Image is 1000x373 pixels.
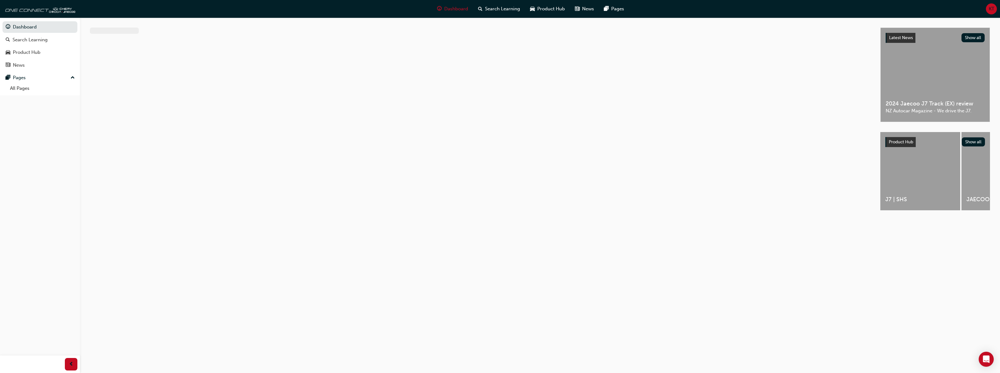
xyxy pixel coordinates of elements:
span: car-icon [6,50,10,55]
a: search-iconSearch Learning [473,3,525,15]
a: Dashboard [3,21,77,33]
div: Product Hub [13,49,40,56]
span: up-icon [70,74,75,82]
span: news-icon [575,5,580,13]
span: search-icon [478,5,482,13]
div: News [13,62,25,69]
span: News [582,5,594,13]
a: guage-iconDashboard [432,3,473,15]
span: pages-icon [6,75,10,81]
a: pages-iconPages [599,3,629,15]
span: J7 | SHS [885,196,955,203]
a: Product HubShow all [885,137,985,147]
span: guage-icon [437,5,442,13]
div: Pages [13,74,26,81]
span: 2024 Jaecoo J7 Track (EX) review [886,100,985,107]
span: Search Learning [485,5,520,13]
button: Pages [3,72,77,84]
a: car-iconProduct Hub [525,3,570,15]
div: Open Intercom Messenger [979,352,994,367]
a: News [3,59,77,71]
span: search-icon [6,37,10,43]
img: oneconnect [3,3,75,15]
a: Latest NewsShow all [886,33,985,43]
a: news-iconNews [570,3,599,15]
a: All Pages [8,84,77,93]
span: guage-icon [6,24,10,30]
span: news-icon [6,63,10,68]
button: Show all [961,33,985,42]
span: car-icon [530,5,535,13]
span: Product Hub [889,139,913,145]
span: Product Hub [537,5,565,13]
a: Search Learning [3,34,77,46]
button: Show all [962,137,985,146]
span: NZ Autocar Magazine - We drive the J7. [886,107,985,115]
span: prev-icon [69,360,74,368]
a: J7 | SHS [880,132,960,210]
button: DashboardSearch LearningProduct HubNews [3,20,77,72]
div: Search Learning [13,36,48,43]
span: Dashboard [444,5,468,13]
span: Latest News [889,35,913,40]
button: KT [986,3,997,14]
a: Product Hub [3,47,77,58]
a: Latest NewsShow all2024 Jaecoo J7 Track (EX) reviewNZ Autocar Magazine - We drive the J7. [880,28,990,122]
span: Pages [611,5,624,13]
span: KT [989,5,994,13]
span: pages-icon [604,5,609,13]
